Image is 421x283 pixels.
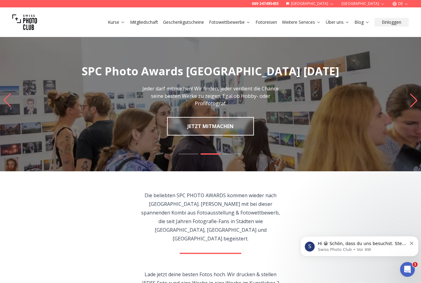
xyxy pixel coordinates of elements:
[354,19,370,25] a: Blog
[252,1,279,6] a: 069 247495455
[167,117,254,135] a: JETZT MITMACHEN
[108,19,125,25] a: Kurse
[413,262,418,267] span: 1
[206,18,253,27] button: Fotowettbewerbe
[161,18,206,27] button: Geschenkgutscheine
[253,18,280,27] button: Fotoreisen
[352,18,372,27] button: Blog
[374,18,409,27] button: Einloggen
[255,19,277,25] a: Fotoreisen
[130,19,158,25] a: Mitgliedschaft
[128,18,161,27] button: Mitgliedschaft
[140,191,281,243] p: Die beliebten SPC PHOTO AWARDS kommen wieder nach [GEOGRAPHIC_DATA]. [PERSON_NAME] mit bei dieser...
[280,18,323,27] button: Weitere Services
[105,18,128,27] button: Kurse
[141,85,280,107] p: Jeder darf mitmachen! Wir finden, jeder verdient die Chance seine besten Werke zu zeigen. Egal ob...
[400,262,415,277] iframe: Intercom live chat
[163,19,204,25] a: Geschenkgutscheine
[282,19,321,25] a: Weitere Services
[209,19,251,25] a: Fotowettbewerbe
[326,19,349,25] a: Über uns
[298,223,421,266] iframe: Intercom notifications Nachricht
[12,10,37,35] img: Swiss photo club
[323,18,352,27] button: Über uns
